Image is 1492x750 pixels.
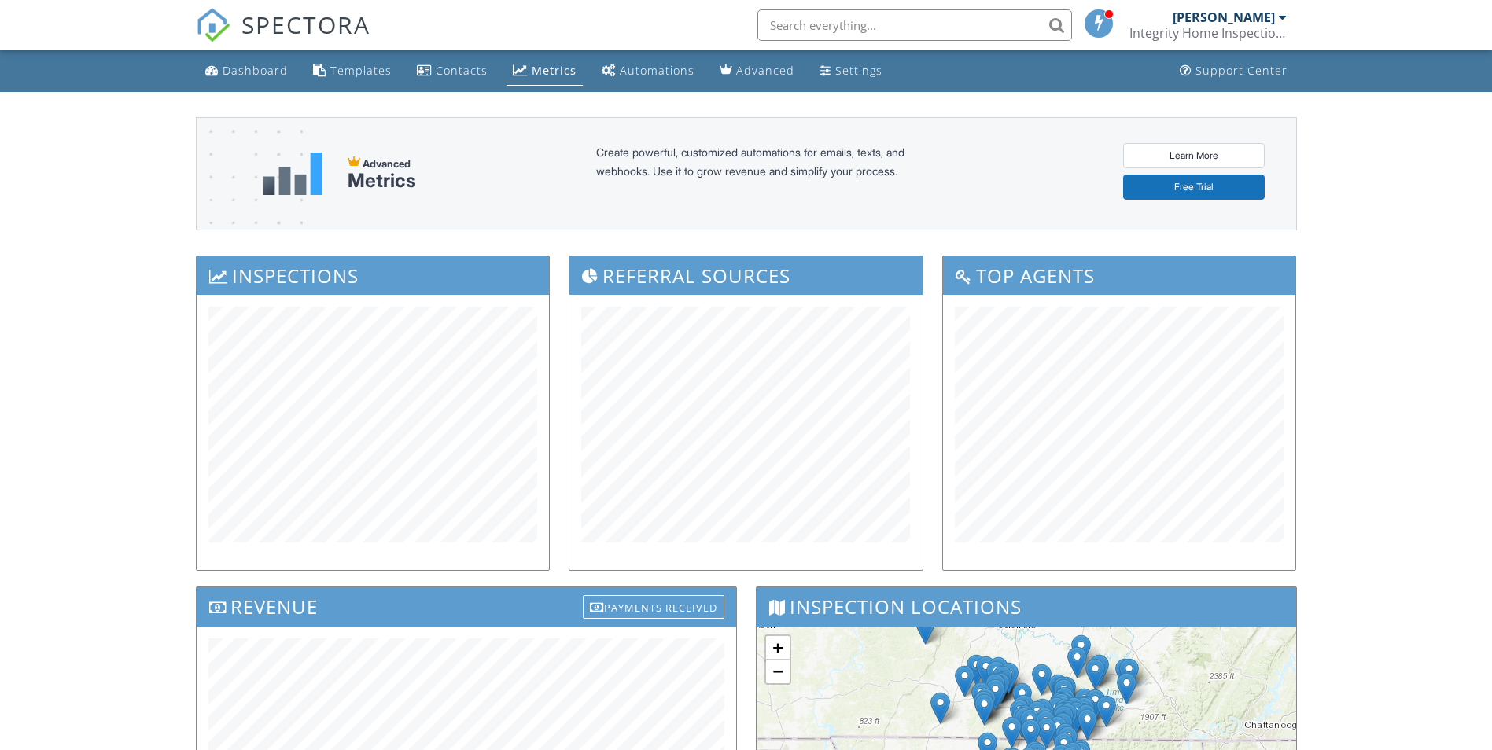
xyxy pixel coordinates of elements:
div: Advanced [736,63,794,78]
a: Settings [813,57,889,86]
h3: Inspection Locations [757,587,1296,626]
a: Advanced [713,57,801,86]
a: Free Trial [1123,175,1265,200]
input: Search everything... [757,9,1072,41]
a: Payments Received [583,591,724,617]
a: Learn More [1123,143,1265,168]
h3: Referral Sources [569,256,923,295]
a: Support Center [1173,57,1294,86]
div: Payments Received [583,595,724,619]
a: Zoom in [766,636,790,660]
div: Contacts [436,63,488,78]
a: Metrics [507,57,583,86]
div: Metrics [348,170,416,192]
div: Integrity Home Inspection Services, LLC [1129,25,1287,41]
h3: Inspections [197,256,550,295]
a: Templates [307,57,398,86]
div: Settings [835,63,882,78]
div: Create powerful, customized automations for emails, texts, and webhooks. Use it to grow revenue a... [596,143,942,204]
span: SPECTORA [241,8,370,41]
h3: Top Agents [943,256,1296,295]
div: [PERSON_NAME] [1173,9,1275,25]
a: Zoom out [766,660,790,683]
a: SPECTORA [196,21,370,54]
a: Dashboard [199,57,294,86]
a: Contacts [411,57,494,86]
img: metrics-aadfce2e17a16c02574e7fc40e4d6b8174baaf19895a402c862ea781aae8ef5b.svg [263,153,322,195]
div: Templates [330,63,392,78]
img: The Best Home Inspection Software - Spectora [196,8,230,42]
h3: Revenue [197,587,736,626]
div: Support Center [1195,63,1288,78]
a: Automations (Basic) [595,57,701,86]
div: Metrics [532,63,577,78]
span: Advanced [363,157,411,170]
div: Automations [620,63,694,78]
div: Dashboard [223,63,288,78]
img: advanced-banner-bg-f6ff0eecfa0ee76150a1dea9fec4b49f333892f74bc19f1b897a312d7a1b2ff3.png [197,118,303,292]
